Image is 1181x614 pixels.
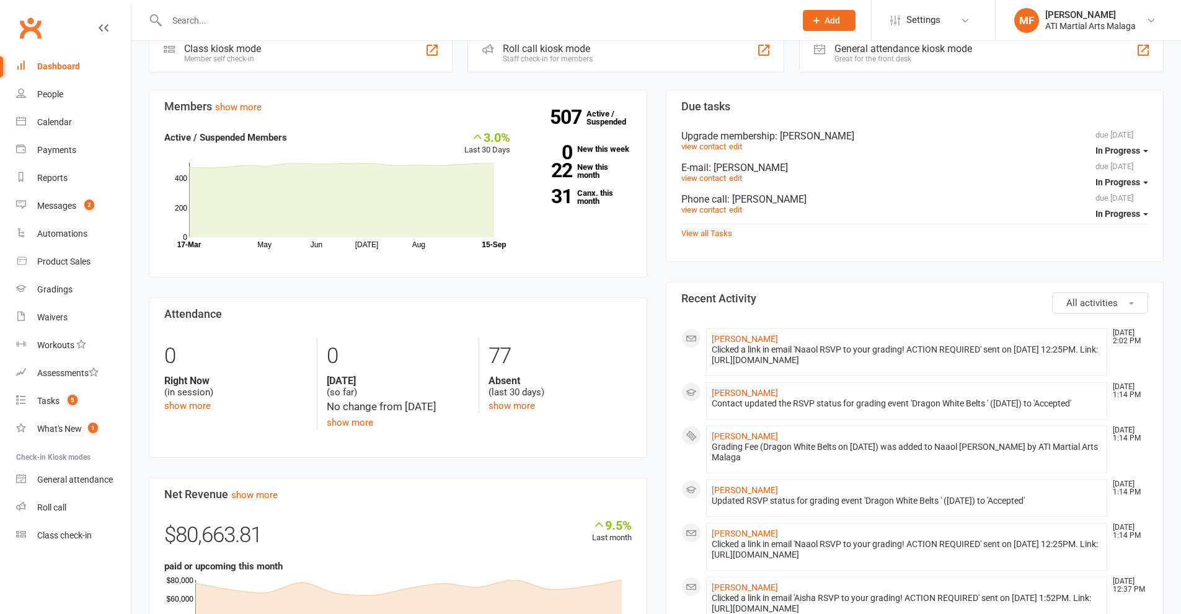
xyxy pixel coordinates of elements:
a: Gradings [16,276,131,304]
div: Upgrade membership [681,130,1149,142]
a: [PERSON_NAME] [712,582,778,592]
a: 507Active / Suspended [586,100,641,135]
div: Roll call [37,502,66,512]
div: 77 [489,338,631,375]
strong: [DATE] [327,375,469,387]
div: $80,663.81 [164,518,632,559]
div: Dashboard [37,61,80,71]
a: edit [729,142,742,151]
a: [PERSON_NAME] [712,334,778,344]
a: Class kiosk mode [16,522,131,550]
div: Last 30 Days [464,130,510,157]
a: 31Canx. this month [529,189,632,205]
div: Payments [37,145,76,155]
div: 0 [327,338,469,375]
span: 5 [68,395,77,405]
a: View all Tasks [681,229,732,238]
a: Calendar [16,108,131,136]
a: Tasks 5 [16,387,131,415]
a: [PERSON_NAME] [712,485,778,495]
a: 22New this month [529,163,632,179]
div: [PERSON_NAME] [1045,9,1136,20]
span: : [PERSON_NAME] [709,162,788,173]
a: edit [729,205,742,214]
div: Clicked a link in email 'Naaol RSVP to your grading! ACTION REQUIRED' sent on [DATE] 12:25PM. Lin... [712,344,1102,366]
time: [DATE] 12:37 PM [1107,577,1148,594]
div: MF [1014,8,1039,33]
a: edit [729,173,742,183]
div: Roll call kiosk mode [503,43,593,55]
strong: Right Now [164,375,307,387]
time: [DATE] 1:14 PM [1107,383,1148,399]
div: Great for the front desk [834,55,972,63]
span: In Progress [1095,177,1140,187]
a: Clubworx [15,12,46,43]
div: What's New [37,424,82,434]
a: Reports [16,164,131,192]
time: [DATE] 2:02 PM [1107,329,1148,345]
strong: Absent [489,375,631,387]
h3: Attendance [164,308,632,320]
strong: Active / Suspended Members [164,132,287,143]
div: Waivers [37,312,68,322]
h3: Members [164,100,632,113]
div: 9.5% [592,518,632,532]
a: view contact [681,173,726,183]
div: Last month [592,518,632,545]
div: People [37,89,63,99]
a: show more [215,102,262,113]
div: Member self check-in [184,55,261,63]
div: Tasks [37,396,60,406]
div: Clicked a link in email 'Naaol RSVP to your grading! ACTION REQUIRED' sent on [DATE] 12:25PM. Lin... [712,539,1102,560]
div: General attendance [37,475,113,485]
div: Reports [37,173,68,183]
button: All activities [1052,292,1148,314]
a: show more [164,400,211,411]
div: Workouts [37,340,74,350]
a: Assessments [16,359,131,387]
a: Roll call [16,494,131,522]
div: Automations [37,229,87,239]
div: (so far) [327,375,469,398]
div: Clicked a link in email 'Aisha RSVP to your grading! ACTION REQUIRED' sent on [DATE] 1:52PM. Link... [712,593,1102,614]
span: In Progress [1095,146,1140,156]
a: view contact [681,205,726,214]
div: Phone call [681,193,1149,205]
a: Waivers [16,304,131,331]
a: [PERSON_NAME] [712,528,778,538]
button: In Progress [1095,203,1148,225]
a: [PERSON_NAME] [712,388,778,398]
a: 0New this week [529,145,632,153]
span: Add [825,15,840,25]
h3: Due tasks [681,100,1149,113]
div: Assessments [37,368,99,378]
span: Settings [906,6,940,34]
div: Class kiosk mode [184,43,261,55]
time: [DATE] 1:14 PM [1107,524,1148,540]
div: E-mail [681,162,1149,173]
a: view contact [681,142,726,151]
strong: paid or upcoming this month [164,561,283,572]
strong: 22 [529,161,572,180]
div: Product Sales [37,257,91,266]
div: General attendance kiosk mode [834,43,972,55]
div: Staff check-in for members [503,55,593,63]
strong: 0 [529,143,572,162]
input: Search... [163,12,787,29]
div: Contact updated the RSVP status for grading event 'Dragon White Belts ' ([DATE]) to 'Accepted' [712,398,1102,409]
strong: 31 [529,187,572,206]
span: In Progress [1095,209,1140,219]
div: Messages [37,201,76,211]
div: Updated RSVP status for grading event 'Dragon White Belts ' ([DATE]) to 'Accepted' [712,496,1102,506]
div: Gradings [37,284,73,294]
a: People [16,81,131,108]
a: Dashboard [16,53,131,81]
time: [DATE] 1:14 PM [1107,480,1148,496]
div: ATI Martial Arts Malaga [1045,20,1136,32]
button: Add [803,10,856,31]
a: show more [231,489,278,501]
strong: 507 [550,108,586,126]
a: Messages 2 [16,192,131,220]
a: Payments [16,136,131,164]
div: (last 30 days) [489,375,631,398]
